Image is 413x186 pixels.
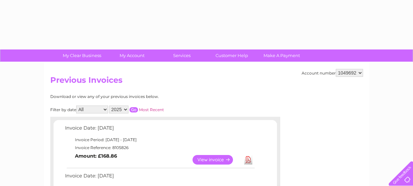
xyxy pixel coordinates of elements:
[63,124,256,136] td: Invoice Date: [DATE]
[255,49,309,62] a: Make A Payment
[302,69,363,77] div: Account number
[55,49,109,62] a: My Clear Business
[244,155,252,165] a: Download
[155,49,209,62] a: Services
[50,106,223,113] div: Filter by date
[75,153,117,159] b: Amount: £168.86
[50,94,223,99] div: Download or view any of your previous invoices below.
[105,49,159,62] a: My Account
[139,107,164,112] a: Most Recent
[63,171,256,184] td: Invoice Date: [DATE]
[63,136,256,144] td: Invoice Period: [DATE] - [DATE]
[193,155,241,165] a: View
[50,76,363,88] h2: Previous Invoices
[205,49,259,62] a: Customer Help
[63,144,256,152] td: Invoice Reference: 8105826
